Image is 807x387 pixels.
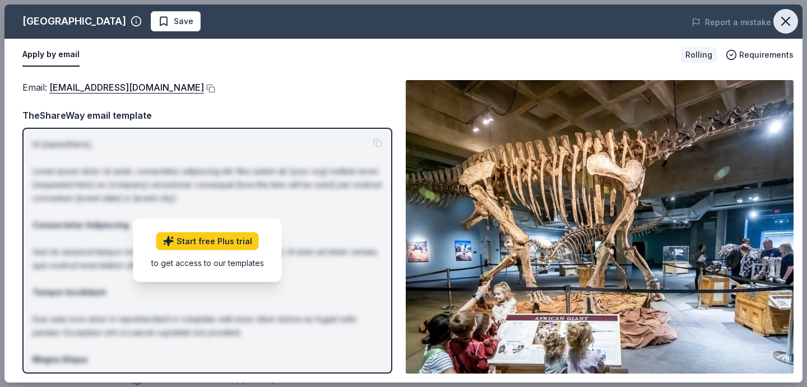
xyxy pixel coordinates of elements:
[681,47,717,63] div: Rolling
[49,80,204,95] a: [EMAIL_ADDRESS][DOMAIN_NAME]
[174,15,193,28] span: Save
[22,82,204,93] span: Email :
[726,48,794,62] button: Requirements
[692,16,771,29] button: Report a mistake
[406,80,794,374] img: Image for Great Lakes Science Center
[151,11,201,31] button: Save
[33,220,129,230] strong: Consectetur Adipiscing
[739,48,794,62] span: Requirements
[22,108,392,123] div: TheShareWay email template
[151,257,264,269] div: to get access to our templates
[33,355,87,364] strong: Magna Aliqua
[156,232,259,250] a: Start free Plus trial
[33,287,106,297] strong: Tempor Incididunt
[22,12,126,30] div: [GEOGRAPHIC_DATA]
[22,43,80,67] button: Apply by email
